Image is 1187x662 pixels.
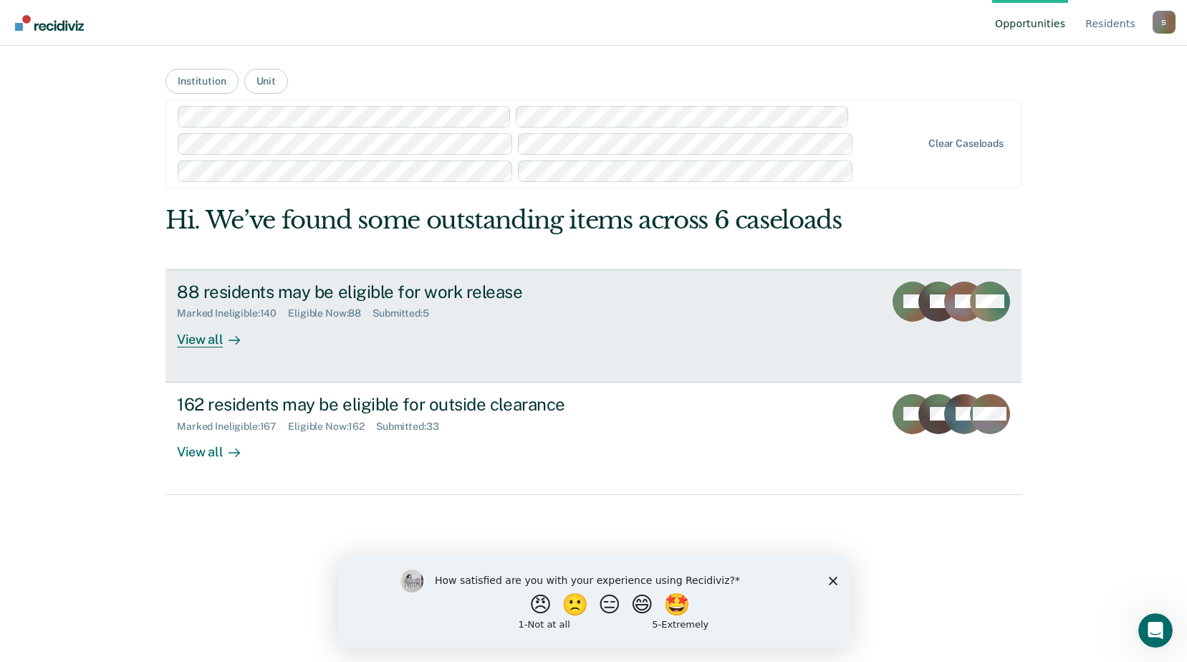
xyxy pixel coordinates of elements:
div: View all [177,432,257,460]
div: Clear caseloads [928,138,1004,150]
div: Submitted : 5 [373,307,441,320]
iframe: Intercom live chat [1138,613,1173,648]
div: Marked Ineligible : 167 [177,421,288,433]
div: 88 residents may be eligible for work release [177,282,680,302]
div: Eligible Now : 162 [288,421,376,433]
img: Recidiviz [15,15,84,31]
a: 88 residents may be eligible for work releaseMarked Ineligible:140Eligible Now:88Submitted:5View all [165,269,1022,383]
div: S [1153,11,1176,34]
div: Submitted : 33 [376,421,450,433]
div: View all [177,320,257,347]
a: 162 residents may be eligible for outside clearanceMarked Ineligible:167Eligible Now:162Submitted... [165,383,1022,495]
div: 162 residents may be eligible for outside clearance [177,394,680,415]
button: Profile dropdown button [1153,11,1176,34]
button: Institution [165,69,238,94]
iframe: Survey by Kim from Recidiviz [337,555,850,648]
div: Marked Ineligible : 140 [177,307,288,320]
div: Hi. We’ve found some outstanding items across 6 caseloads [165,206,850,235]
button: Unit [244,69,288,94]
div: Eligible Now : 88 [288,307,373,320]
